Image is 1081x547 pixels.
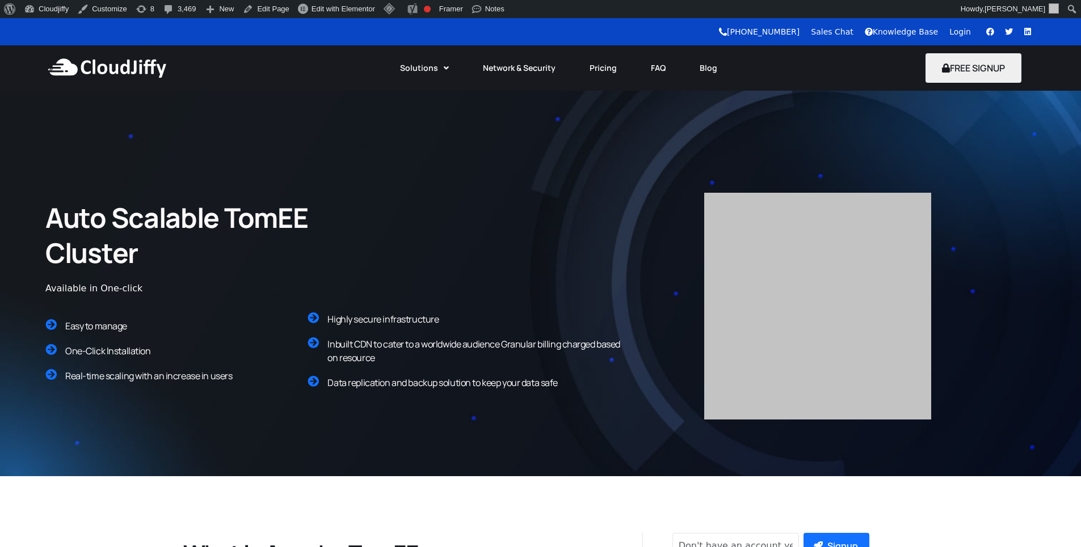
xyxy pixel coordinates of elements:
a: FREE SIGNUP [926,62,1021,74]
span: [PERSON_NAME] [985,5,1045,13]
span: Data replication and backup solution to keep your data safe [327,376,558,389]
span: Real-time scaling with an increase in users [65,370,232,382]
a: Solutions [383,56,466,80]
a: Blog [683,56,734,80]
span: Edit with Elementor [312,5,375,13]
span: Highly secure infrastructure [327,313,439,325]
span: One-Click Installation [65,345,151,357]
img: gif;base64,R0lGODdhAQABAPAAAMPDwwAAACwAAAAAAQABAAACAkQBADs= [704,193,931,419]
div: Focus keyphrase not set [424,6,431,12]
a: Login [949,27,971,36]
h2: Auto Scalable TomEE Cluster [45,200,375,271]
a: [PHONE_NUMBER] [719,27,800,36]
a: Sales Chat [811,27,853,36]
a: FAQ [634,56,683,80]
a: Network & Security [466,56,573,80]
button: FREE SIGNUP [926,53,1021,83]
a: Knowledge Base [865,27,939,36]
span: Inbuilt CDN to cater to a worldwide audience Granular billing charged based on resource [327,338,620,364]
a: Pricing [573,56,634,80]
div: Available in One-click [45,282,443,295]
span: Easy to manage [65,320,127,332]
